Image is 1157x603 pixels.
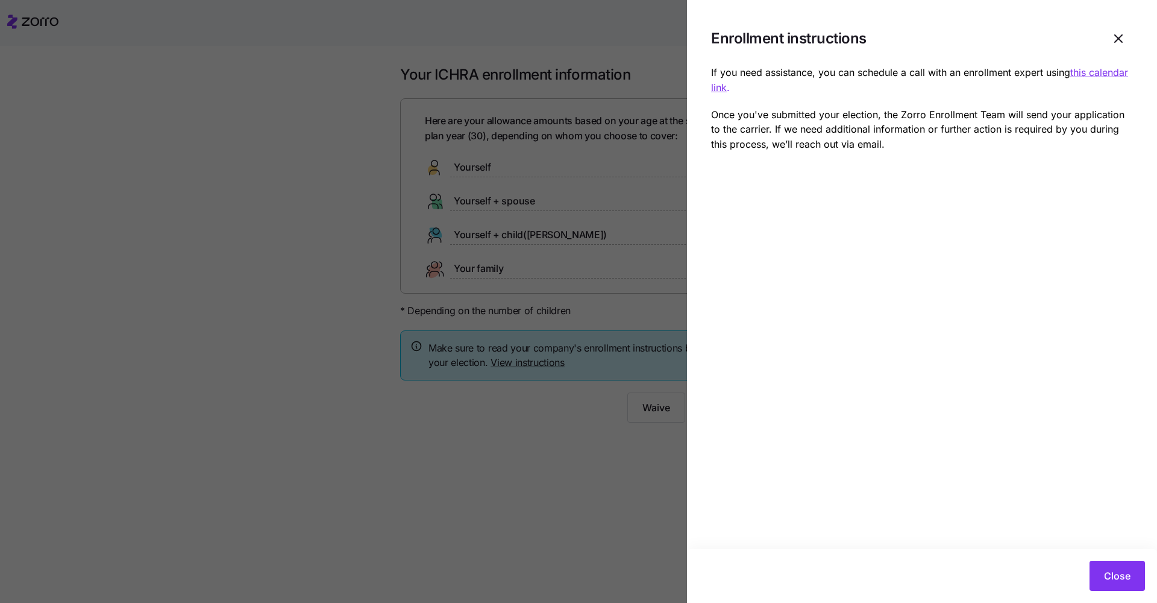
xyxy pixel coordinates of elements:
[727,81,730,93] a: .
[1104,569,1130,583] span: Close
[1090,561,1145,591] button: Close
[711,65,1133,95] p: If you need assistance, you can schedule a call with an enrollment expert using
[711,107,1133,152] p: Once you've submitted your election, the Zorro Enrollment Team will send your application to the ...
[711,66,1128,93] a: this calendar link
[711,29,1094,48] h1: Enrollment instructions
